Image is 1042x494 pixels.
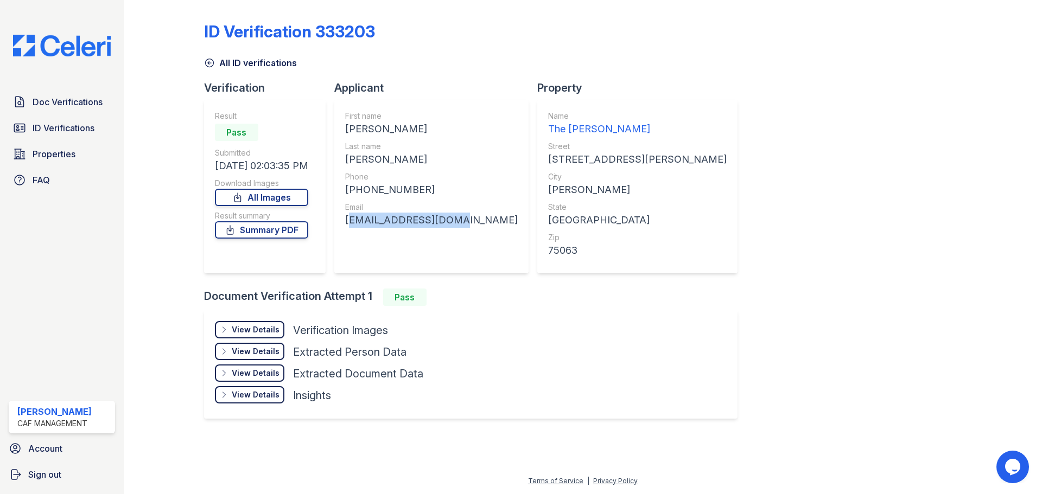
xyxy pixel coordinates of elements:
[345,111,518,121] div: First name
[215,147,308,158] div: Submitted
[215,189,308,206] a: All Images
[528,477,583,485] a: Terms of Service
[33,174,50,187] span: FAQ
[345,202,518,213] div: Email
[345,141,518,152] div: Last name
[345,121,518,137] div: [PERSON_NAME]
[4,438,119,459] a: Account
[9,143,115,165] a: Properties
[548,111,727,137] a: Name The [PERSON_NAME]
[215,178,308,189] div: Download Images
[345,213,518,228] div: [EMAIL_ADDRESS][DOMAIN_NAME]
[334,80,537,95] div: Applicant
[548,121,727,137] div: The [PERSON_NAME]
[293,388,331,403] div: Insights
[17,405,92,418] div: [PERSON_NAME]
[587,477,589,485] div: |
[232,346,279,357] div: View Details
[548,243,727,258] div: 75063
[33,121,94,134] span: ID Verifications
[232,389,279,400] div: View Details
[548,213,727,228] div: [GEOGRAPHIC_DATA]
[345,152,518,167] div: [PERSON_NAME]
[204,288,746,306] div: Document Verification Attempt 1
[215,124,258,141] div: Pass
[548,152,727,167] div: [STREET_ADDRESS][PERSON_NAME]
[28,468,61,481] span: Sign out
[232,368,279,378] div: View Details
[215,221,308,239] a: Summary PDF
[17,418,92,429] div: CAF Management
[215,210,308,221] div: Result summary
[215,158,308,174] div: [DATE] 02:03:35 PM
[293,366,423,381] div: Extracted Document Data
[4,35,119,56] img: CE_Logo_Blue-a8612792a0a2168367f1c8372b55b34899dd931a85d93a1a3d3e32e68fde9ad4.png
[593,477,638,485] a: Privacy Policy
[996,451,1031,483] iframe: chat widget
[9,91,115,113] a: Doc Verifications
[293,344,406,360] div: Extracted Person Data
[9,117,115,139] a: ID Verifications
[33,147,75,161] span: Properties
[215,111,308,121] div: Result
[548,111,727,121] div: Name
[9,169,115,191] a: FAQ
[204,56,297,69] a: All ID verifications
[548,232,727,243] div: Zip
[548,202,727,213] div: State
[28,442,62,455] span: Account
[232,324,279,335] div: View Details
[537,80,746,95] div: Property
[383,288,427,306] div: Pass
[204,80,334,95] div: Verification
[345,182,518,197] div: [PHONE_NUMBER]
[345,171,518,182] div: Phone
[293,323,388,338] div: Verification Images
[548,182,727,197] div: [PERSON_NAME]
[548,171,727,182] div: City
[204,22,375,41] div: ID Verification 333203
[33,95,103,108] span: Doc Verifications
[4,464,119,485] a: Sign out
[548,141,727,152] div: Street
